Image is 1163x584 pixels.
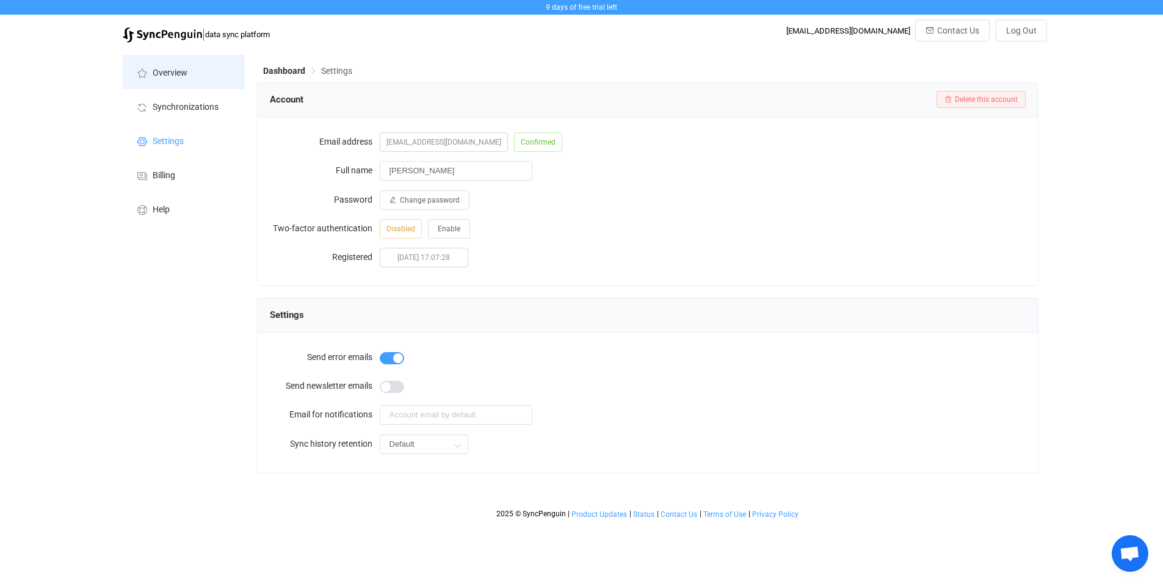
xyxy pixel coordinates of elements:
[571,510,628,519] a: Product Updates
[703,510,747,519] a: Terms of Use
[123,26,270,43] a: |data sync platform
[270,187,380,212] label: Password
[123,157,245,192] a: Billing
[270,431,380,456] label: Sync history retention
[380,405,532,425] input: Account email by default
[1112,535,1148,572] div: Open chat
[629,510,631,518] span: |
[321,66,352,76] span: Settings
[205,30,270,39] span: data sync platform
[123,27,202,43] img: syncpenguin.svg
[153,103,219,112] span: Synchronizations
[752,510,799,519] a: Privacy Policy
[153,171,175,181] span: Billing
[153,137,184,146] span: Settings
[270,306,304,324] span: Settings
[270,216,380,240] label: Two-factor authentication
[748,510,750,518] span: |
[955,95,1018,104] span: Delete this account
[400,196,460,204] span: Change password
[703,510,746,519] span: Terms of Use
[568,510,570,518] span: |
[270,129,380,154] label: Email address
[270,402,380,427] label: Email for notifications
[270,245,380,269] label: Registered
[661,510,697,519] span: Contact Us
[270,158,380,182] label: Full name
[270,90,303,109] span: Account
[123,123,245,157] a: Settings
[270,373,380,398] label: Send newsletter emails
[153,68,187,78] span: Overview
[263,66,305,76] span: Dashboard
[153,205,170,215] span: Help
[428,219,470,239] button: Enable
[123,55,245,89] a: Overview
[263,67,352,75] div: Breadcrumb
[632,510,655,519] a: Status
[786,26,910,35] div: [EMAIL_ADDRESS][DOMAIN_NAME]
[915,20,990,41] button: Contact Us
[202,26,205,43] span: |
[514,132,562,152] span: Confirmed
[270,345,380,369] label: Send error emails
[546,3,617,12] span: 9 days of free trial left
[380,248,468,267] span: [DATE] 17:07:28
[657,510,659,518] span: |
[996,20,1047,41] button: Log Out
[700,510,701,518] span: |
[937,26,979,35] span: Contact Us
[571,510,627,519] span: Product Updates
[380,434,468,454] input: Select
[438,225,460,233] span: Enable
[660,510,698,519] a: Contact Us
[496,510,566,518] span: 2025 © SyncPenguin
[123,192,245,226] a: Help
[937,91,1026,108] button: Delete this account
[380,219,422,239] span: Disabled
[1006,26,1037,35] span: Log Out
[123,89,245,123] a: Synchronizations
[380,132,508,152] span: [EMAIL_ADDRESS][DOMAIN_NAME]
[380,190,469,210] button: Change password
